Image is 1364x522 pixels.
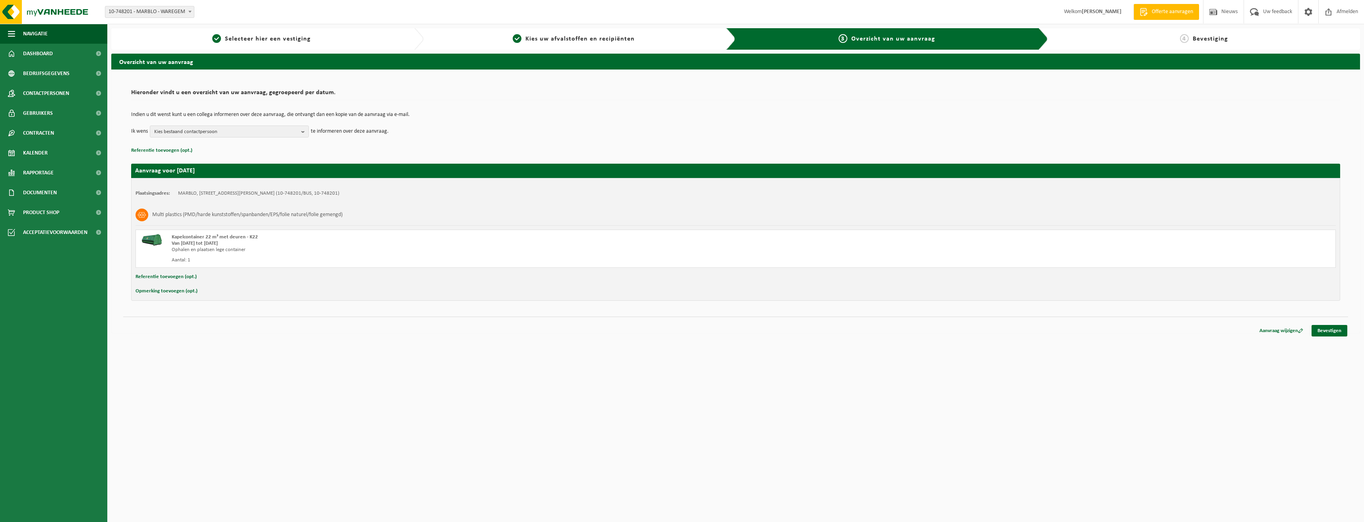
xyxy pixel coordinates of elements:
[135,168,195,174] strong: Aanvraag voor [DATE]
[23,24,48,44] span: Navigatie
[172,247,767,253] div: Ophalen en plaatsen lege container
[1254,325,1309,336] a: Aanvraag wijzigen
[212,34,221,43] span: 1
[1312,325,1347,336] a: Bevestigen
[136,286,198,296] button: Opmerking toevoegen (opt.)
[311,126,389,137] p: te informeren over deze aanvraag.
[152,209,343,221] h3: Multi plastics (PMD/harde kunststoffen/spanbanden/EPS/folie naturel/folie gemengd)
[111,54,1360,69] h2: Overzicht van uw aanvraag
[105,6,194,18] span: 10-748201 - MARBLO - WAREGEM
[136,272,197,282] button: Referentie toevoegen (opt.)
[140,234,164,246] img: HK-XK-22-GN-00.png
[172,257,767,263] div: Aantal: 1
[172,234,258,240] span: Kapelcontainer 22 m³ met deuren - K22
[23,123,54,143] span: Contracten
[23,222,87,242] span: Acceptatievoorwaarden
[23,163,54,183] span: Rapportage
[1180,34,1189,43] span: 4
[1133,4,1199,20] a: Offerte aanvragen
[851,36,935,42] span: Overzicht van uw aanvraag
[23,143,48,163] span: Kalender
[839,34,847,43] span: 3
[131,126,148,137] p: Ik wens
[131,145,192,156] button: Referentie toevoegen (opt.)
[428,34,720,44] a: 2Kies uw afvalstoffen en recipiënten
[1193,36,1228,42] span: Bevestiging
[131,89,1340,100] h2: Hieronder vindt u een overzicht van uw aanvraag, gegroepeerd per datum.
[225,36,311,42] span: Selecteer hier een vestiging
[131,112,1340,118] p: Indien u dit wenst kunt u een collega informeren over deze aanvraag, die ontvangt dan een kopie v...
[513,34,521,43] span: 2
[1082,9,1122,15] strong: [PERSON_NAME]
[136,191,170,196] strong: Plaatsingsadres:
[154,126,298,138] span: Kies bestaand contactpersoon
[178,190,339,197] td: MARBLO, [STREET_ADDRESS][PERSON_NAME] (10-748201/BUS, 10-748201)
[525,36,635,42] span: Kies uw afvalstoffen en recipiënten
[23,203,59,222] span: Product Shop
[172,241,218,246] strong: Van [DATE] tot [DATE]
[1150,8,1195,16] span: Offerte aanvragen
[23,44,53,64] span: Dashboard
[23,83,69,103] span: Contactpersonen
[23,183,57,203] span: Documenten
[23,103,53,123] span: Gebruikers
[115,34,408,44] a: 1Selecteer hier een vestiging
[150,126,309,137] button: Kies bestaand contactpersoon
[105,6,194,17] span: 10-748201 - MARBLO - WAREGEM
[23,64,70,83] span: Bedrijfsgegevens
